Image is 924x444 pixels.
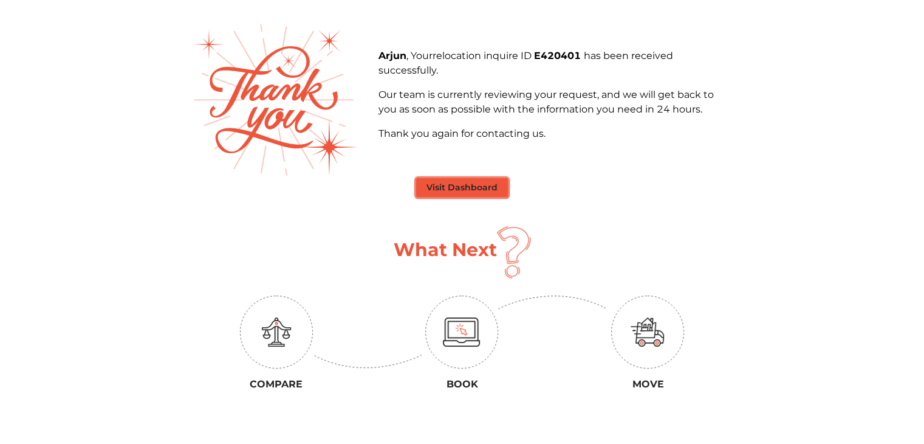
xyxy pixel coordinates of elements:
[262,317,291,347] img: education
[564,378,731,390] h3: Move
[443,317,481,347] img: monitor
[378,88,731,117] p: Our team is currently reviewing your request, and we will get back to you as soon as possible wit...
[394,239,497,261] h1: What Next
[313,355,422,369] img: up
[533,50,583,61] b: E420401
[631,317,665,347] img: move
[378,50,406,61] b: Arjun
[497,226,531,279] img: question
[498,296,607,310] img: down
[378,127,731,141] p: Thank you again for contacting us.
[378,378,546,390] h3: Book
[378,49,731,78] p: , Your inquire ID has been received successfully.
[432,50,483,61] span: relocation
[193,378,360,390] h3: Compare
[416,178,508,197] button: Visit Dashboard
[611,296,684,369] img: circle
[194,24,358,176] img: thank-you
[425,296,498,369] img: circle
[240,296,313,369] img: circle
